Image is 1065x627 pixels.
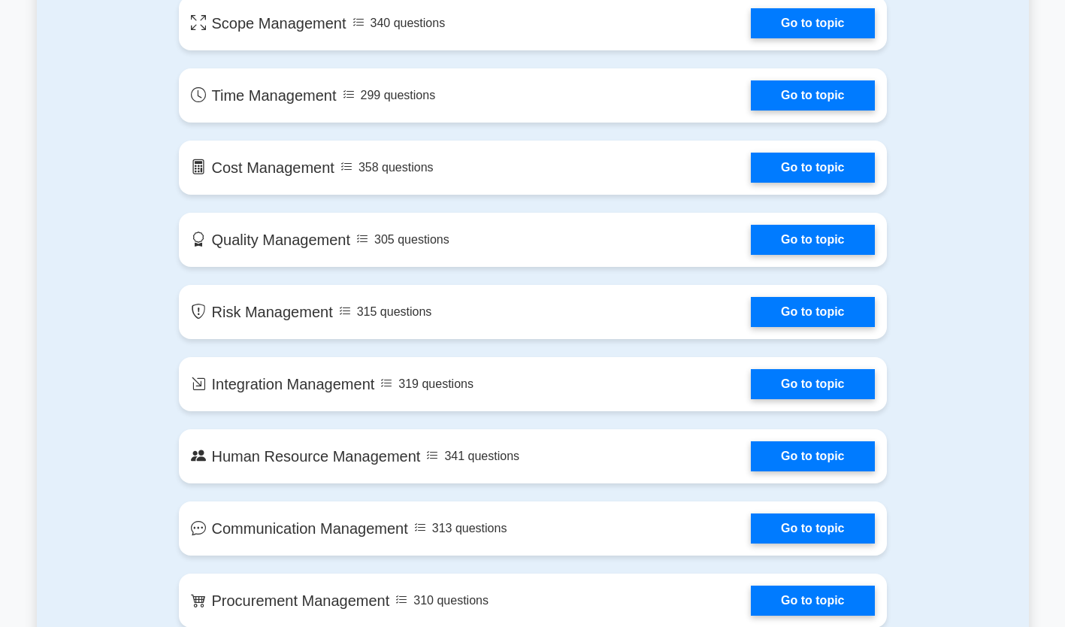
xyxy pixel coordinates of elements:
a: Go to topic [751,8,874,38]
a: Go to topic [751,153,874,183]
a: Go to topic [751,80,874,111]
a: Go to topic [751,297,874,327]
a: Go to topic [751,441,874,471]
a: Go to topic [751,225,874,255]
a: Go to topic [751,513,874,544]
a: Go to topic [751,586,874,616]
a: Go to topic [751,369,874,399]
